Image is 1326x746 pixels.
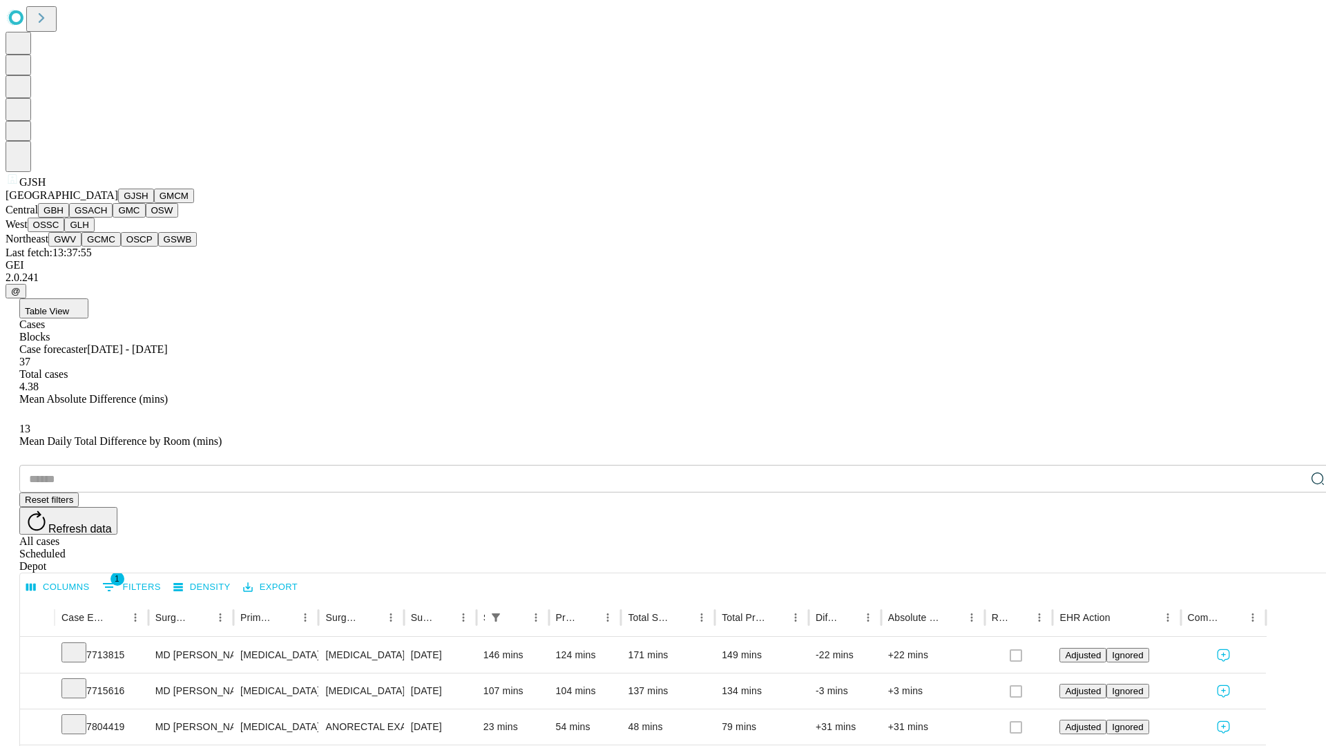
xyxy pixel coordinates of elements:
[61,673,142,709] div: 7715616
[434,608,454,627] button: Sort
[19,343,87,355] span: Case forecaster
[296,608,315,627] button: Menu
[483,638,542,673] div: 146 mins
[6,204,38,216] span: Central
[19,368,68,380] span: Total cases
[6,259,1320,271] div: GEI
[1243,608,1262,627] button: Menu
[486,608,506,627] button: Show filters
[276,608,296,627] button: Sort
[362,608,381,627] button: Sort
[1112,650,1143,660] span: Ignored
[628,709,708,745] div: 48 mins
[943,608,962,627] button: Sort
[722,673,802,709] div: 134 mins
[411,612,433,623] div: Surgery Date
[19,423,30,434] span: 13
[240,638,311,673] div: [MEDICAL_DATA]
[158,232,198,247] button: GSWB
[411,638,470,673] div: [DATE]
[381,608,401,627] button: Menu
[106,608,126,627] button: Sort
[38,203,69,218] button: GBH
[483,612,485,623] div: Scheduled In Room Duration
[19,176,46,188] span: GJSH
[454,608,473,627] button: Menu
[19,298,88,318] button: Table View
[191,608,211,627] button: Sort
[61,638,142,673] div: 7713815
[19,356,30,367] span: 37
[1106,648,1149,662] button: Ignored
[6,271,1320,284] div: 2.0.241
[6,233,48,245] span: Northeast
[27,680,48,704] button: Expand
[28,218,65,232] button: OSSC
[146,203,179,218] button: OSW
[6,247,92,258] span: Last fetch: 13:37:55
[6,189,118,201] span: [GEOGRAPHIC_DATA]
[155,709,227,745] div: MD [PERSON_NAME] E Md
[628,612,671,623] div: Total Scheduled Duration
[19,435,222,447] span: Mean Daily Total Difference by Room (mins)
[556,709,615,745] div: 54 mins
[325,612,360,623] div: Surgery Name
[170,577,234,598] button: Density
[240,612,275,623] div: Primary Service
[25,306,69,316] span: Table View
[325,709,396,745] div: ANORECTAL EXAM UNDER ANESTHESIA
[1106,684,1149,698] button: Ignored
[121,232,158,247] button: OSCP
[556,673,615,709] div: 104 mins
[816,612,838,623] div: Difference
[81,232,121,247] button: GCMC
[1106,720,1149,734] button: Ignored
[48,232,81,247] button: GWV
[155,638,227,673] div: MD [PERSON_NAME] E Md
[816,709,874,745] div: +31 mins
[69,203,113,218] button: GSACH
[19,381,39,392] span: 4.38
[61,709,142,745] div: 7804419
[87,343,167,355] span: [DATE] - [DATE]
[155,612,190,623] div: Surgeon Name
[1030,608,1049,627] button: Menu
[722,709,802,745] div: 79 mins
[1112,722,1143,732] span: Ignored
[48,523,112,535] span: Refresh data
[211,608,230,627] button: Menu
[1112,686,1143,696] span: Ignored
[786,608,805,627] button: Menu
[767,608,786,627] button: Sort
[411,673,470,709] div: [DATE]
[1059,612,1110,623] div: EHR Action
[1065,650,1101,660] span: Adjusted
[483,709,542,745] div: 23 mins
[126,608,145,627] button: Menu
[888,709,978,745] div: +31 mins
[888,673,978,709] div: +3 mins
[992,612,1010,623] div: Resolved in EHR
[155,673,227,709] div: MD [PERSON_NAME] E Md
[1059,648,1106,662] button: Adjusted
[6,284,26,298] button: @
[816,673,874,709] div: -3 mins
[113,203,145,218] button: GMC
[240,577,301,598] button: Export
[240,673,311,709] div: [MEDICAL_DATA]
[1224,608,1243,627] button: Sort
[154,189,194,203] button: GMCM
[579,608,598,627] button: Sort
[19,393,168,405] span: Mean Absolute Difference (mins)
[325,638,396,673] div: [MEDICAL_DATA]
[628,638,708,673] div: 171 mins
[11,286,21,296] span: @
[27,644,48,668] button: Expand
[839,608,858,627] button: Sort
[1112,608,1131,627] button: Sort
[1065,686,1101,696] span: Adjusted
[6,218,28,230] span: West
[722,612,765,623] div: Total Predicted Duration
[325,673,396,709] div: [MEDICAL_DATA]
[27,716,48,740] button: Expand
